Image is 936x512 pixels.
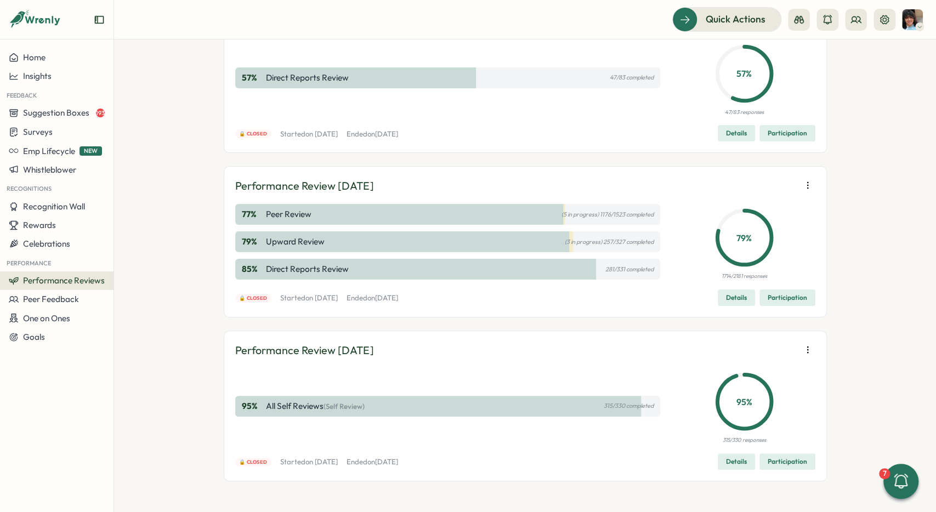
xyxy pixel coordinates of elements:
[266,236,325,248] p: Upward Review
[722,272,767,281] p: 1714/2181 responses
[672,7,781,31] button: Quick Actions
[242,236,264,248] p: 79 %
[768,290,807,305] span: Participation
[759,289,815,306] button: Participation
[23,332,45,342] span: Goals
[902,9,923,30] img: Sahana Rao
[718,125,755,141] button: Details
[242,400,264,412] p: 95 %
[879,468,890,479] div: 7
[718,289,755,306] button: Details
[759,453,815,470] button: Participation
[23,127,53,137] span: Surveys
[604,402,654,409] p: 315/330 completed
[23,107,89,118] span: Suggestion Boxes
[239,294,267,302] span: 🔒 Closed
[23,52,46,62] span: Home
[723,436,766,445] p: 315/330 responses
[266,208,311,220] p: Peer Review
[718,453,755,470] button: Details
[605,266,654,273] p: 281/331 completed
[280,129,338,139] p: Started on [DATE]
[23,146,75,156] span: Emp Lifecycle
[242,263,264,275] p: 85 %
[718,231,771,244] p: 79 %
[347,457,398,467] p: Ended on [DATE]
[718,67,771,81] p: 57 %
[23,71,52,81] span: Insights
[768,126,807,141] span: Participation
[239,130,267,138] span: 🔒 Closed
[94,14,105,25] button: Expand sidebar
[706,12,765,26] span: Quick Actions
[883,464,918,499] button: 7
[23,238,70,249] span: Celebrations
[347,293,398,303] p: Ended on [DATE]
[347,129,398,139] p: Ended on [DATE]
[726,126,747,141] span: Details
[80,146,102,156] span: NEW
[23,294,79,304] span: Peer Feedback
[23,201,85,212] span: Recognition Wall
[23,220,56,230] span: Rewards
[565,238,654,246] p: (3 in progress) 257/327 completed
[23,275,105,286] span: Performance Reviews
[759,125,815,141] button: Participation
[610,74,654,81] p: 47/83 completed
[235,342,374,359] p: Performance Review [DATE]
[96,109,105,117] span: 193
[280,457,338,467] p: Started on [DATE]
[235,178,374,195] p: Performance Review [DATE]
[266,400,365,412] p: All Self Reviews
[242,208,264,220] p: 77 %
[239,458,267,466] span: 🔒 Closed
[23,164,76,175] span: Whistleblower
[280,293,338,303] p: Started on [DATE]
[725,108,764,117] p: 47/83 responses
[768,454,807,469] span: Participation
[718,395,771,408] p: 95 %
[726,290,747,305] span: Details
[561,211,654,218] p: (5 in progress) 1176/1523 completed
[242,72,264,84] p: 57 %
[324,402,365,411] span: (Self Review)
[23,313,70,323] span: One on Ones
[726,454,747,469] span: Details
[266,263,349,275] p: Direct Reports Review
[266,72,349,84] p: Direct Reports Review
